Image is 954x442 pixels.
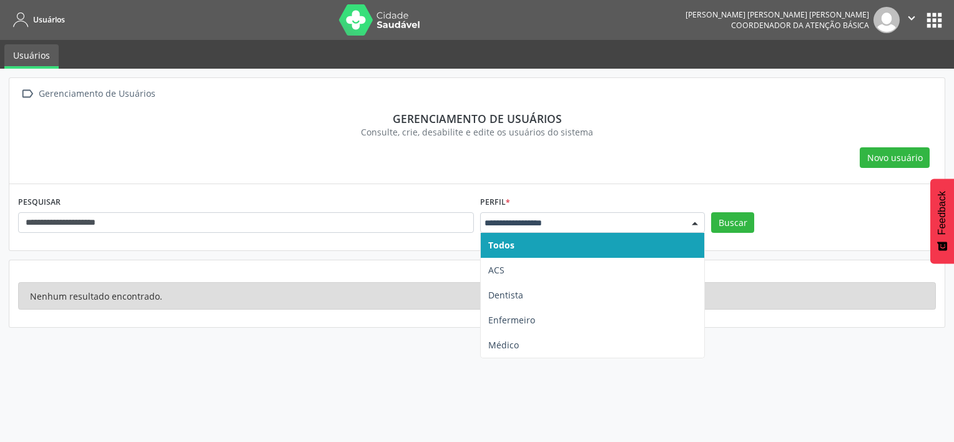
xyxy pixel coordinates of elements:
span: Enfermeiro [488,314,535,326]
span: ACS [488,264,504,276]
div: Nenhum resultado encontrado. [18,282,936,310]
span: Todos [488,239,514,251]
div: Gerenciamento de usuários [27,112,927,125]
label: Perfil [480,193,510,212]
a: Usuários [9,9,65,30]
div: [PERSON_NAME] [PERSON_NAME] [PERSON_NAME] [686,9,869,20]
button:  [900,7,923,33]
button: Novo usuário [860,147,930,169]
i:  [18,85,36,103]
i:  [905,11,918,25]
label: PESQUISAR [18,193,61,212]
a:  Gerenciamento de Usuários [18,85,157,103]
span: Novo usuário [867,151,923,164]
div: Consulte, crie, desabilite e edite os usuários do sistema [27,125,927,139]
span: Dentista [488,289,523,301]
button: Buscar [711,212,754,233]
button: apps [923,9,945,31]
a: Usuários [4,44,59,69]
span: Usuários [33,14,65,25]
span: Coordenador da Atenção Básica [731,20,869,31]
div: Gerenciamento de Usuários [36,85,157,103]
button: Feedback - Mostrar pesquisa [930,179,954,263]
span: Médico [488,339,519,351]
img: img [873,7,900,33]
span: Feedback [937,191,948,235]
